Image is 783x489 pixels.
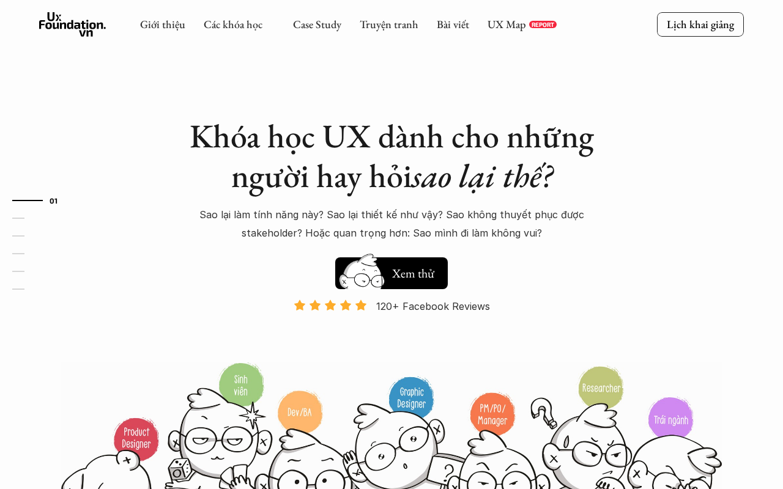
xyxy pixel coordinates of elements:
[335,251,448,289] a: Xem thử
[390,265,436,282] h5: Xem thử
[283,299,500,361] a: 120+ Facebook Reviews
[657,12,744,36] a: Lịch khai giảng
[140,17,185,31] a: Giới thiệu
[529,21,557,28] a: REPORT
[50,196,58,204] strong: 01
[376,297,490,315] p: 120+ Facebook Reviews
[488,17,526,31] a: UX Map
[293,17,341,31] a: Case Study
[360,17,418,31] a: Truyện tranh
[177,116,606,196] h1: Khóa học UX dành cho những người hay hỏi
[532,21,554,28] p: REPORT
[12,193,70,208] a: 01
[412,154,552,197] em: sao lại thế?
[204,17,262,31] a: Các khóa học
[437,17,469,31] a: Bài viết
[667,17,734,31] p: Lịch khai giảng
[177,205,606,243] p: Sao lại làm tính năng này? Sao lại thiết kế như vậy? Sao không thuyết phục được stakeholder? Hoặc...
